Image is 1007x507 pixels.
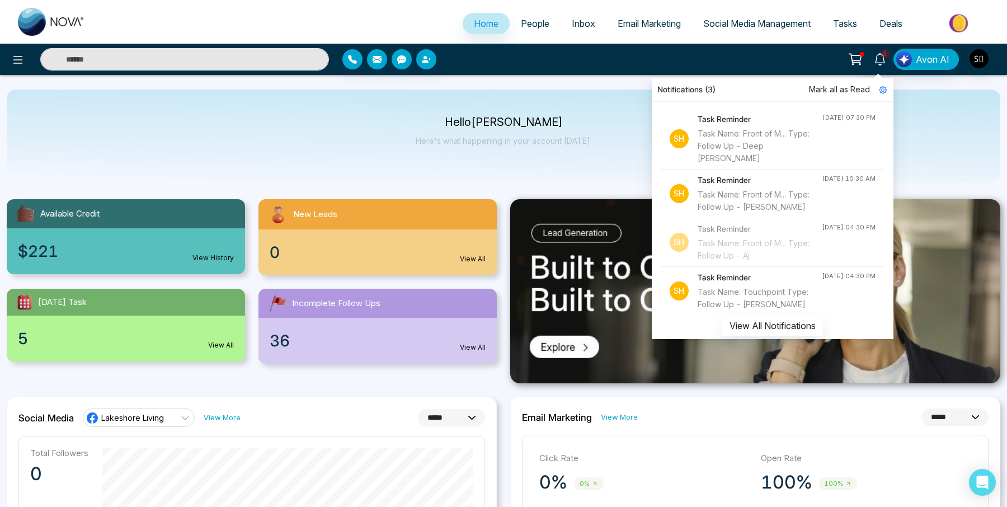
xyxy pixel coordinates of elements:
[510,13,561,34] a: People
[896,51,912,67] img: Lead Flow
[30,463,88,485] p: 0
[293,208,337,221] span: New Leads
[879,18,902,29] span: Deals
[652,78,893,102] div: Notifications (3)
[880,49,890,59] span: 3
[208,340,234,350] a: View All
[670,129,689,148] p: Sh
[270,329,290,353] span: 36
[18,240,58,263] span: $221
[539,452,750,465] p: Click Rate
[522,412,592,423] h2: Email Marketing
[267,204,289,225] img: newLeads.svg
[618,18,681,29] span: Email Marketing
[819,477,857,490] span: 100%
[252,199,503,275] a: New Leads0View All
[572,18,595,29] span: Inbox
[40,208,100,220] span: Available Credit
[703,18,811,29] span: Social Media Management
[698,174,822,186] h4: Task Reminder
[822,223,876,232] div: [DATE] 04:30 PM
[474,18,498,29] span: Home
[192,253,234,263] a: View History
[969,469,996,496] div: Open Intercom Messenger
[18,8,85,36] img: Nova CRM Logo
[601,412,638,422] a: View More
[867,49,893,68] a: 3
[893,49,959,70] button: Avon AI
[521,18,549,29] span: People
[833,18,857,29] span: Tasks
[204,412,241,423] a: View More
[16,293,34,311] img: todayTask.svg
[670,233,689,252] p: Sh
[561,13,606,34] a: Inbox
[919,11,1000,36] img: Market-place.gif
[822,113,876,123] div: [DATE] 07:30 PM
[292,297,380,310] span: Incomplete Follow Ups
[270,241,280,264] span: 0
[698,286,822,311] div: Task Name: Touchpoint Type: Follow Up - [PERSON_NAME]
[698,271,822,284] h4: Task Reminder
[416,136,592,145] p: Here's what happening in your account [DATE].
[722,315,823,336] button: View All Notifications
[30,448,88,458] p: Total Followers
[916,53,949,66] span: Avon AI
[252,289,503,364] a: Incomplete Follow Ups36View All
[38,296,87,309] span: [DATE] Task
[539,471,567,494] p: 0%
[698,189,822,213] div: Task Name: Front of M... Type: Follow Up - [PERSON_NAME]
[761,471,812,494] p: 100%
[868,13,914,34] a: Deals
[722,320,823,330] a: View All Notifications
[18,412,74,424] h2: Social Media
[822,271,876,281] div: [DATE] 04:30 PM
[463,13,510,34] a: Home
[574,477,604,490] span: 0%
[670,281,689,301] p: Sh
[460,342,486,353] a: View All
[809,83,870,96] span: Mark all as Read
[606,13,692,34] a: Email Marketing
[970,49,989,68] img: User Avatar
[822,174,876,184] div: [DATE] 10:30 AM
[101,412,164,423] span: Lakeshore Living
[670,184,689,203] p: Sh
[416,118,592,127] p: Hello [PERSON_NAME]
[698,128,822,165] div: Task Name: Front of M... Type: Follow Up - Deep [PERSON_NAME]
[510,199,1000,383] img: .
[460,254,486,264] a: View All
[698,223,822,235] h4: Task Reminder
[698,237,822,262] div: Task Name: Front of M... Type: Follow Up - Aj
[18,327,28,350] span: 5
[822,13,868,34] a: Tasks
[761,452,971,465] p: Open Rate
[267,293,288,313] img: followUps.svg
[16,204,36,224] img: availableCredit.svg
[692,13,822,34] a: Social Media Management
[698,113,822,125] h4: Task Reminder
